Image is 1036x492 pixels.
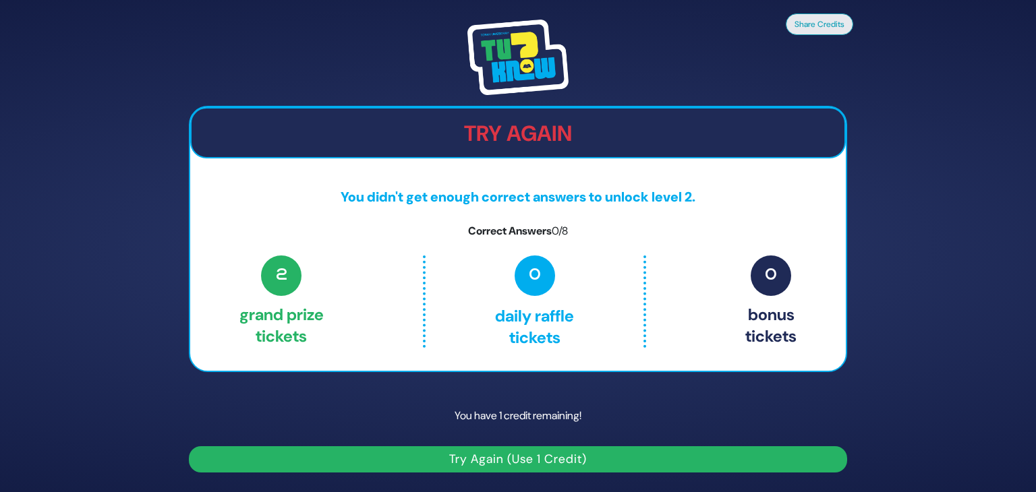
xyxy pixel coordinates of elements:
[745,255,797,347] p: Bonus tickets
[552,224,568,238] span: 0/8
[261,255,301,296] span: 2
[467,20,569,95] img: Tournament Logo
[189,396,847,435] p: You have 1 credit remaining!
[515,255,555,296] span: 0
[751,255,791,296] span: 0
[454,255,614,347] p: Daily Raffle tickets
[192,121,844,146] h2: Try Again
[189,446,847,472] button: Try Again (Use 1 Credit)
[190,187,846,207] p: You didn't get enough correct answers to unlock level 2.
[786,13,853,35] button: Share Credits
[239,255,324,347] p: Grand Prize tickets
[190,223,846,239] p: Correct Answers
